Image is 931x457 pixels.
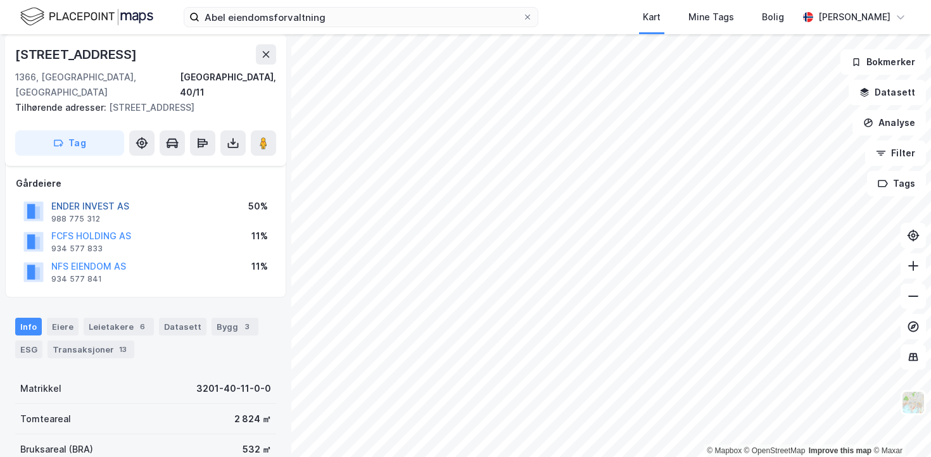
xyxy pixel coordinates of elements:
[117,343,129,356] div: 13
[20,442,93,457] div: Bruksareal (BRA)
[15,130,124,156] button: Tag
[51,274,102,284] div: 934 577 841
[199,8,522,27] input: Søk på adresse, matrikkel, gårdeiere, leietakere eller personer
[15,70,180,100] div: 1366, [GEOGRAPHIC_DATA], [GEOGRAPHIC_DATA]
[901,391,925,415] img: Z
[688,9,734,25] div: Mine Tags
[15,102,109,113] span: Tilhørende adresser:
[159,318,206,335] div: Datasett
[849,80,926,105] button: Datasett
[643,9,661,25] div: Kart
[47,341,134,358] div: Transaksjoner
[248,199,268,214] div: 50%
[243,442,271,457] div: 532 ㎡
[707,446,742,455] a: Mapbox
[84,318,154,335] div: Leietakere
[136,320,149,333] div: 6
[212,318,258,335] div: Bygg
[840,49,926,75] button: Bokmerker
[47,318,79,335] div: Eiere
[241,320,253,333] div: 3
[865,141,926,166] button: Filter
[867,171,926,196] button: Tags
[20,381,61,396] div: Matrikkel
[15,44,139,65] div: [STREET_ADDRESS]
[852,110,926,135] button: Analyse
[762,9,784,25] div: Bolig
[868,396,931,457] iframe: Chat Widget
[15,100,266,115] div: [STREET_ADDRESS]
[16,176,275,191] div: Gårdeiere
[51,214,100,224] div: 988 775 312
[196,381,271,396] div: 3201-40-11-0-0
[234,411,271,427] div: 2 824 ㎡
[20,6,153,28] img: logo.f888ab2527a4732fd821a326f86c7f29.svg
[251,259,268,274] div: 11%
[251,228,268,244] div: 11%
[809,446,871,455] a: Improve this map
[818,9,890,25] div: [PERSON_NAME]
[15,318,42,335] div: Info
[15,341,42,358] div: ESG
[868,396,931,457] div: Kontrollprogram for chat
[20,411,71,427] div: Tomteareal
[51,244,103,254] div: 934 577 833
[744,446,806,455] a: OpenStreetMap
[180,70,276,100] div: [GEOGRAPHIC_DATA], 40/11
